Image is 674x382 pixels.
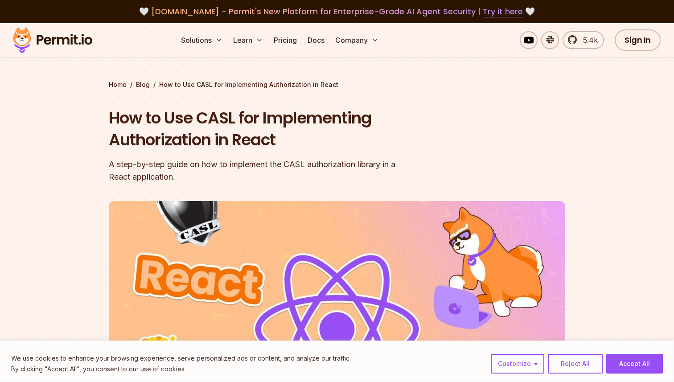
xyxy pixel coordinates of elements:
[11,364,351,374] p: By clicking "Accept All", you consent to our use of cookies.
[9,25,96,55] img: Permit logo
[11,353,351,364] p: We use cookies to enhance your browsing experience, serve personalized ads or content, and analyz...
[548,354,603,374] button: Reject All
[109,158,451,183] div: A step-by-step guide on how to implement the CASL authorization library in a React application.
[332,31,382,49] button: Company
[606,354,663,374] button: Accept All
[563,31,604,49] a: 5.4k
[109,107,451,151] h1: How to Use CASL for Implementing Authorization in React
[578,35,598,45] span: 5.4k
[109,80,127,89] a: Home
[483,6,523,17] a: Try it here
[230,31,267,49] button: Learn
[21,5,653,18] div: 🤍 🤍
[615,29,661,51] a: Sign In
[151,6,523,17] span: [DOMAIN_NAME] - Permit's New Platform for Enterprise-Grade AI Agent Security |
[304,31,328,49] a: Docs
[270,31,300,49] a: Pricing
[109,80,565,89] div: / /
[491,354,544,374] button: Customize
[177,31,226,49] button: Solutions
[136,80,150,89] a: Blog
